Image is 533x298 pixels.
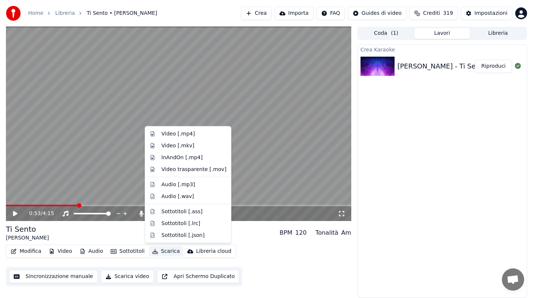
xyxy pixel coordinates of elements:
div: / [29,210,47,217]
div: Ti Sento [6,224,49,234]
nav: breadcrumb [28,10,157,17]
span: Crediti [423,10,440,17]
div: Video [.mp4] [161,130,195,138]
div: Tonalità [315,228,338,237]
div: Aprire la chat [502,268,524,291]
div: BPM [279,228,292,237]
button: Coda [358,28,414,39]
div: [PERSON_NAME] - Ti Sento [398,61,487,71]
button: Riproduci [475,60,512,73]
button: Sincronizzazione manuale [9,270,98,283]
div: Audio [.mp3] [161,181,195,188]
span: 0:53 [29,210,41,217]
div: [PERSON_NAME] [6,234,49,242]
button: Scarica video [101,270,154,283]
img: youka [6,6,21,21]
button: Lavori [414,28,470,39]
div: Video [.mkv] [161,142,194,149]
button: Scarica [149,246,183,257]
button: Crediti319 [409,7,458,20]
div: Impostazioni [475,10,507,17]
button: Impostazioni [461,7,512,20]
div: Crea Karaoke [358,45,527,54]
button: Importa [275,7,314,20]
span: ( 1 ) [391,30,398,37]
button: FAQ [316,7,345,20]
button: Video [46,246,75,257]
span: 4:15 [43,210,54,217]
div: InAndOn [.mp4] [161,154,203,161]
div: Libreria cloud [196,248,231,255]
div: 120 [295,228,307,237]
button: Libreria [470,28,526,39]
div: Sottotitoli [.lrc] [161,220,200,227]
div: Sottotitoli [.ass] [161,208,202,215]
div: Am [341,228,351,237]
a: Libreria [55,10,75,17]
button: Sottotitoli [108,246,148,257]
div: Sottotitoli [.json] [161,231,205,239]
button: Apri Schermo Duplicato [157,270,239,283]
button: Guides di video [348,7,406,20]
div: Audio [.wav] [161,192,194,200]
div: Video trasparente [.mov] [161,165,227,173]
a: Home [28,10,43,17]
button: Audio [77,246,106,257]
span: 319 [443,10,453,17]
button: Modifica [8,246,44,257]
span: Ti Sento • [PERSON_NAME] [87,10,157,17]
button: Crea [241,7,271,20]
